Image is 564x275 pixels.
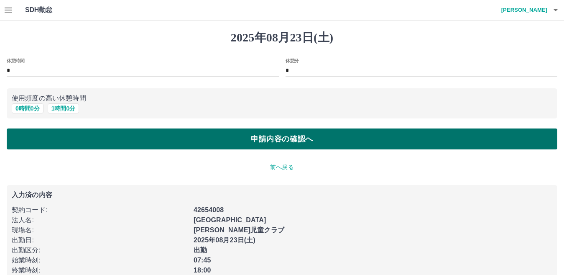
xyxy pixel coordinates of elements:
b: 07:45 [194,257,211,264]
p: 法人名 : [12,215,189,225]
p: 使用頻度の高い休憩時間 [12,93,552,103]
label: 休憩時間 [7,57,24,64]
p: 前へ戻る [7,163,557,172]
p: 入力済の内容 [12,192,552,198]
button: 1時間0分 [48,103,79,113]
b: 18:00 [194,267,211,274]
b: 42654008 [194,206,224,213]
p: 出勤日 : [12,235,189,245]
b: 出勤 [194,247,207,254]
b: [PERSON_NAME]児童クラブ [194,226,284,234]
button: 0時間0分 [12,103,43,113]
button: 申請内容の確認へ [7,129,557,149]
label: 休憩分 [286,57,299,64]
b: 2025年08月23日(土) [194,236,255,244]
p: 現場名 : [12,225,189,235]
p: 始業時刻 : [12,255,189,265]
b: [GEOGRAPHIC_DATA] [194,216,266,224]
p: 契約コード : [12,205,189,215]
h1: 2025年08月23日(土) [7,31,557,45]
p: 出勤区分 : [12,245,189,255]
